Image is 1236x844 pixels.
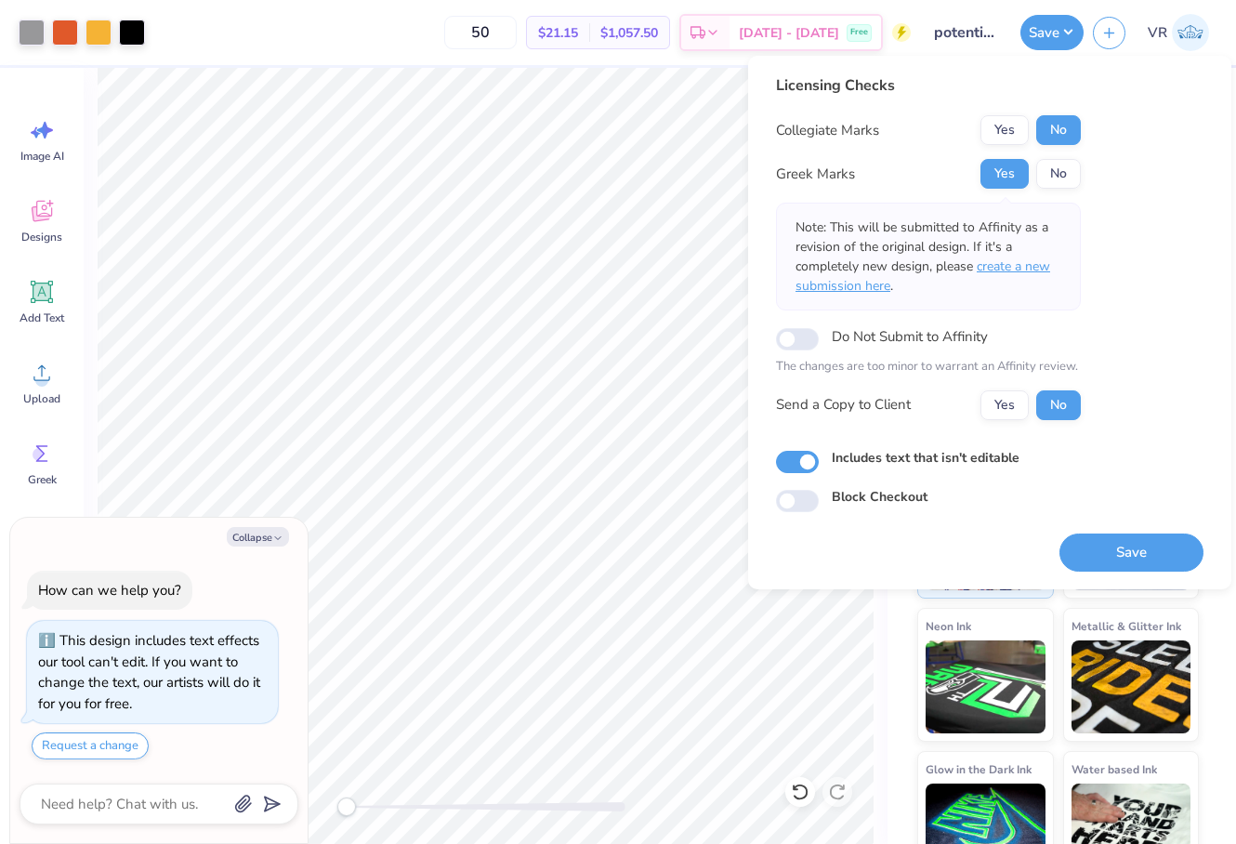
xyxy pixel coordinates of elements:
[832,487,927,507] label: Block Checkout
[20,310,64,325] span: Add Text
[739,23,839,43] span: [DATE] - [DATE]
[337,798,356,816] div: Accessibility label
[1072,759,1157,779] span: Water based Ink
[538,23,578,43] span: $21.15
[1036,159,1081,189] button: No
[796,218,1061,296] p: Note: This will be submitted to Affinity as a revision of the original design. If it's a complete...
[776,394,911,415] div: Send a Copy to Client
[1072,640,1191,733] img: Metallic & Glitter Ink
[776,74,1081,97] div: Licensing Checks
[980,115,1029,145] button: Yes
[1059,534,1203,572] button: Save
[1036,390,1081,420] button: No
[32,732,149,759] button: Request a change
[832,324,988,349] label: Do Not Submit to Affinity
[20,149,64,164] span: Image AI
[38,581,181,600] div: How can we help you?
[1072,616,1181,636] span: Metallic & Glitter Ink
[920,14,1011,51] input: Untitled Design
[23,391,60,406] span: Upload
[1036,115,1081,145] button: No
[21,230,62,244] span: Designs
[227,527,289,547] button: Collapse
[926,616,971,636] span: Neon Ink
[980,159,1029,189] button: Yes
[1148,22,1167,44] span: VR
[776,120,879,141] div: Collegiate Marks
[980,390,1029,420] button: Yes
[926,759,1032,779] span: Glow in the Dark Ink
[926,640,1045,733] img: Neon Ink
[600,23,658,43] span: $1,057.50
[28,472,57,487] span: Greek
[1139,14,1217,51] a: VR
[1020,15,1084,50] button: Save
[1172,14,1209,51] img: Val Rhey Lodueta
[444,16,517,49] input: – –
[832,448,1019,468] label: Includes text that isn't editable
[776,164,855,185] div: Greek Marks
[850,26,868,39] span: Free
[776,358,1081,376] p: The changes are too minor to warrant an Affinity review.
[38,631,260,713] div: This design includes text effects our tool can't edit. If you want to change the text, our artist...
